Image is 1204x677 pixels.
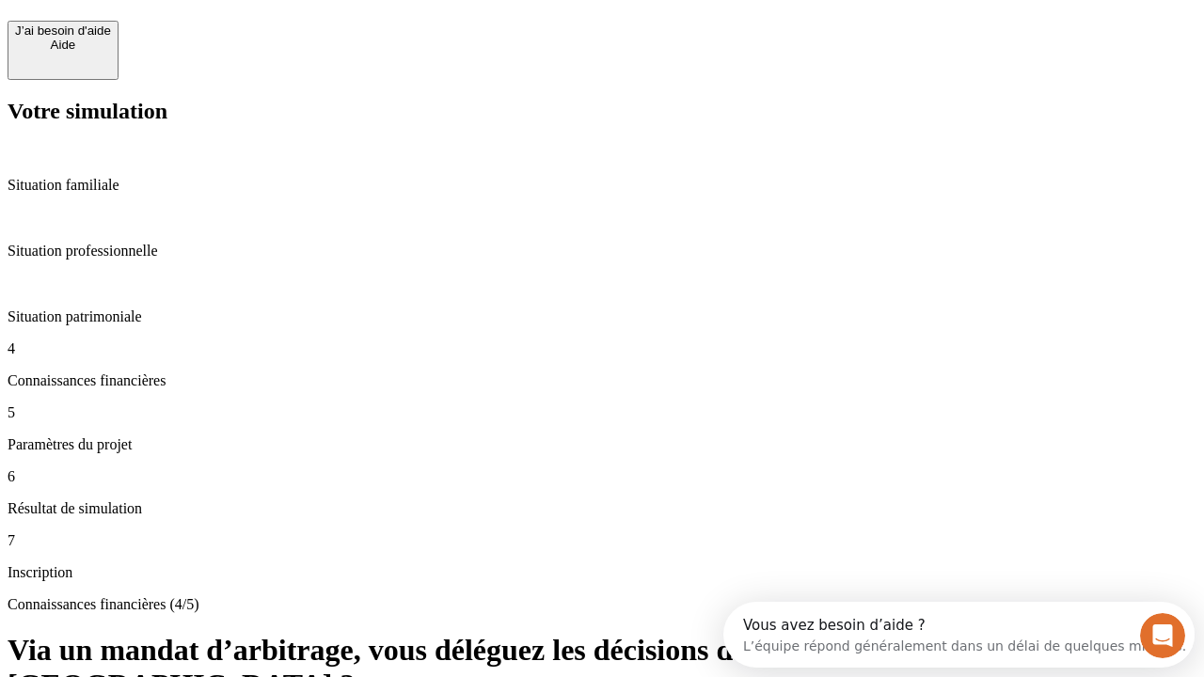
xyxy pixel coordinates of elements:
p: Résultat de simulation [8,500,1196,517]
div: Aide [15,38,111,52]
div: Vous avez besoin d’aide ? [20,16,463,31]
p: 5 [8,404,1196,421]
p: 6 [8,468,1196,485]
p: Paramètres du projet [8,436,1196,453]
p: Connaissances financières [8,372,1196,389]
p: Connaissances financières (4/5) [8,596,1196,613]
h2: Votre simulation [8,99,1196,124]
button: J’ai besoin d'aideAide [8,21,119,80]
p: Inscription [8,564,1196,581]
p: Situation patrimoniale [8,308,1196,325]
p: Situation familiale [8,177,1196,194]
p: Situation professionnelle [8,243,1196,260]
p: 4 [8,340,1196,357]
iframe: Intercom live chat [1140,613,1185,658]
div: Ouvrir le Messenger Intercom [8,8,518,59]
div: L’équipe répond généralement dans un délai de quelques minutes. [20,31,463,51]
p: 7 [8,532,1196,549]
iframe: Intercom live chat discovery launcher [723,602,1195,668]
div: J’ai besoin d'aide [15,24,111,38]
